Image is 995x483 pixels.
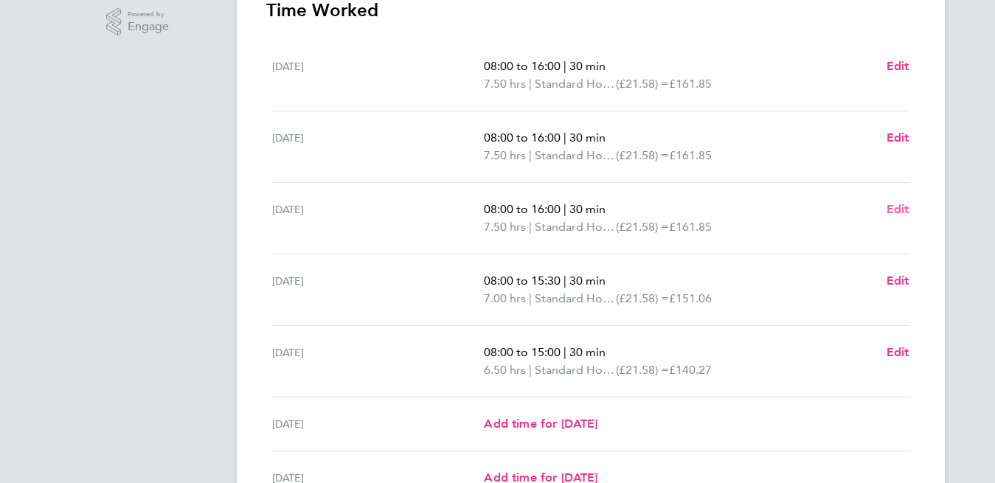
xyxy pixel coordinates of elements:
[484,291,526,305] span: 7.00 hrs
[484,77,526,91] span: 7.50 hrs
[484,148,526,162] span: 7.50 hrs
[535,75,616,93] span: Standard Hourly
[616,77,669,91] span: (£21.58) =
[484,415,597,433] a: Add time for [DATE]
[616,291,669,305] span: (£21.58) =
[669,77,712,91] span: £161.85
[887,201,909,218] a: Edit
[564,202,566,216] span: |
[887,59,909,73] span: Edit
[106,8,169,36] a: Powered byEngage
[887,344,909,361] a: Edit
[484,363,526,377] span: 6.50 hrs
[272,415,485,433] div: [DATE]
[535,218,616,236] span: Standard Hourly
[887,202,909,216] span: Edit
[484,59,561,73] span: 08:00 to 16:00
[272,272,485,307] div: [DATE]
[569,202,606,216] span: 30 min
[569,345,606,359] span: 30 min
[535,290,616,307] span: Standard Hourly
[616,363,669,377] span: (£21.58) =
[529,363,532,377] span: |
[529,148,532,162] span: |
[887,129,909,147] a: Edit
[484,345,561,359] span: 08:00 to 15:00
[887,272,909,290] a: Edit
[272,344,485,379] div: [DATE]
[484,274,561,288] span: 08:00 to 15:30
[529,220,532,234] span: |
[616,148,669,162] span: (£21.58) =
[484,417,597,431] span: Add time for [DATE]
[669,220,712,234] span: £161.85
[669,363,712,377] span: £140.27
[669,148,712,162] span: £161.85
[569,274,606,288] span: 30 min
[529,291,532,305] span: |
[887,58,909,75] a: Edit
[564,274,566,288] span: |
[484,220,526,234] span: 7.50 hrs
[616,220,669,234] span: (£21.58) =
[535,361,616,379] span: Standard Hourly
[529,77,532,91] span: |
[669,291,712,305] span: £151.06
[128,21,169,33] span: Engage
[564,131,566,145] span: |
[272,58,485,93] div: [DATE]
[887,345,909,359] span: Edit
[569,131,606,145] span: 30 min
[564,345,566,359] span: |
[484,202,561,216] span: 08:00 to 16:00
[272,129,485,164] div: [DATE]
[569,59,606,73] span: 30 min
[272,201,485,236] div: [DATE]
[564,59,566,73] span: |
[887,131,909,145] span: Edit
[484,131,561,145] span: 08:00 to 16:00
[887,274,909,288] span: Edit
[128,8,169,21] span: Powered by
[535,147,616,164] span: Standard Hourly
